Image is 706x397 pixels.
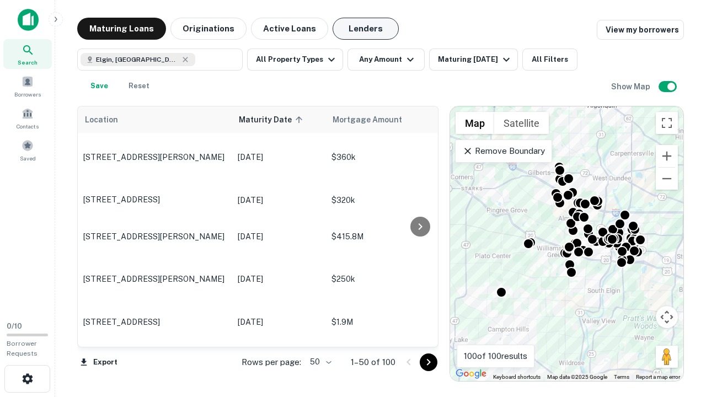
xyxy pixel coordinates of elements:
[597,20,684,40] a: View my borrowers
[331,194,442,206] p: $320k
[331,151,442,163] p: $360k
[77,18,166,40] button: Maturing Loans
[651,309,706,362] iframe: Chat Widget
[656,168,678,190] button: Zoom out
[3,39,52,69] a: Search
[242,356,301,369] p: Rows per page:
[522,49,577,71] button: All Filters
[3,135,52,165] a: Saved
[450,106,683,381] div: 0 0
[611,81,652,93] h6: Show Map
[20,154,36,163] span: Saved
[306,354,333,370] div: 50
[17,122,39,131] span: Contacts
[429,49,518,71] button: Maturing [DATE]
[238,273,320,285] p: [DATE]
[83,317,227,327] p: [STREET_ADDRESS]
[656,306,678,328] button: Map camera controls
[438,53,513,66] div: Maturing [DATE]
[656,112,678,134] button: Toggle fullscreen view
[238,316,320,328] p: [DATE]
[464,350,527,363] p: 100 of 100 results
[462,144,544,158] p: Remove Boundary
[331,230,442,243] p: $415.8M
[239,113,306,126] span: Maturity Date
[453,367,489,381] a: Open this area in Google Maps (opens a new window)
[251,18,328,40] button: Active Loans
[83,274,227,284] p: [STREET_ADDRESS][PERSON_NAME]
[636,374,680,380] a: Report a map error
[351,356,395,369] p: 1–50 of 100
[333,18,399,40] button: Lenders
[18,9,39,31] img: capitalize-icon.png
[326,106,447,133] th: Mortgage Amount
[247,49,343,71] button: All Property Types
[7,322,22,330] span: 0 / 10
[121,75,157,97] button: Reset
[7,340,38,357] span: Borrower Requests
[170,18,247,40] button: Originations
[18,58,38,67] span: Search
[82,75,117,97] button: Save your search to get updates of matches that match your search criteria.
[420,353,437,371] button: Go to next page
[14,90,41,99] span: Borrowers
[494,112,549,134] button: Show satellite imagery
[77,354,120,371] button: Export
[347,49,425,71] button: Any Amount
[84,113,118,126] span: Location
[614,374,629,380] a: Terms
[238,151,320,163] p: [DATE]
[96,55,179,65] span: Elgin, [GEOGRAPHIC_DATA], [GEOGRAPHIC_DATA]
[238,194,320,206] p: [DATE]
[453,367,489,381] img: Google
[456,112,494,134] button: Show street map
[331,316,442,328] p: $1.9M
[83,232,227,242] p: [STREET_ADDRESS][PERSON_NAME]
[656,145,678,167] button: Zoom in
[333,113,416,126] span: Mortgage Amount
[547,374,607,380] span: Map data ©2025 Google
[493,373,541,381] button: Keyboard shortcuts
[83,195,227,205] p: [STREET_ADDRESS]
[78,106,232,133] th: Location
[232,106,326,133] th: Maturity Date
[3,103,52,133] a: Contacts
[331,273,442,285] p: $250k
[238,230,320,243] p: [DATE]
[3,71,52,101] a: Borrowers
[83,152,227,162] p: [STREET_ADDRESS][PERSON_NAME]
